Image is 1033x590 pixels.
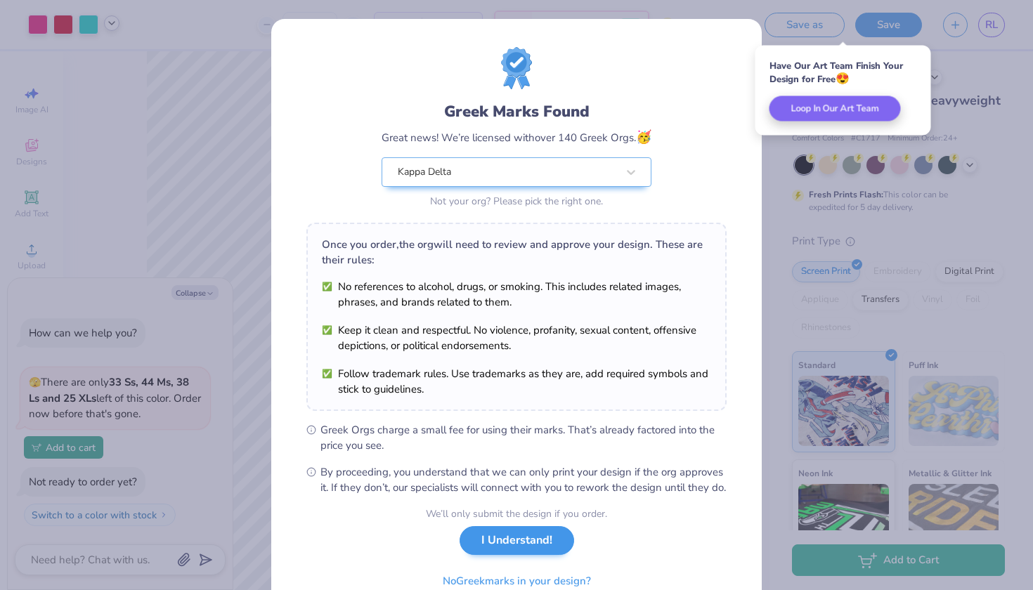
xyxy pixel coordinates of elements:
span: By proceeding, you understand that we can only print your design if the org approves it. If they ... [320,464,727,495]
div: Not your org? Please pick the right one. [382,194,651,209]
span: 😍 [836,71,850,86]
div: Great news! We’re licensed with over 140 Greek Orgs. [382,128,651,147]
img: license-marks-badge.png [501,47,532,89]
span: Greek Orgs charge a small fee for using their marks. That’s already factored into the price you see. [320,422,727,453]
div: Greek Marks Found [382,100,651,123]
span: 🥳 [636,129,651,145]
button: Loop In Our Art Team [769,96,901,122]
li: No references to alcohol, drugs, or smoking. This includes related images, phrases, and brands re... [322,279,711,310]
div: We’ll only submit the design if you order. [426,506,607,521]
li: Keep it clean and respectful. No violence, profanity, sexual content, offensive depictions, or po... [322,322,711,353]
button: I Understand! [460,526,574,555]
div: Have Our Art Team Finish Your Design for Free [769,60,917,86]
li: Follow trademark rules. Use trademarks as they are, add required symbols and stick to guidelines. [322,366,711,397]
div: Once you order, the org will need to review and approve your design. These are their rules: [322,237,711,268]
